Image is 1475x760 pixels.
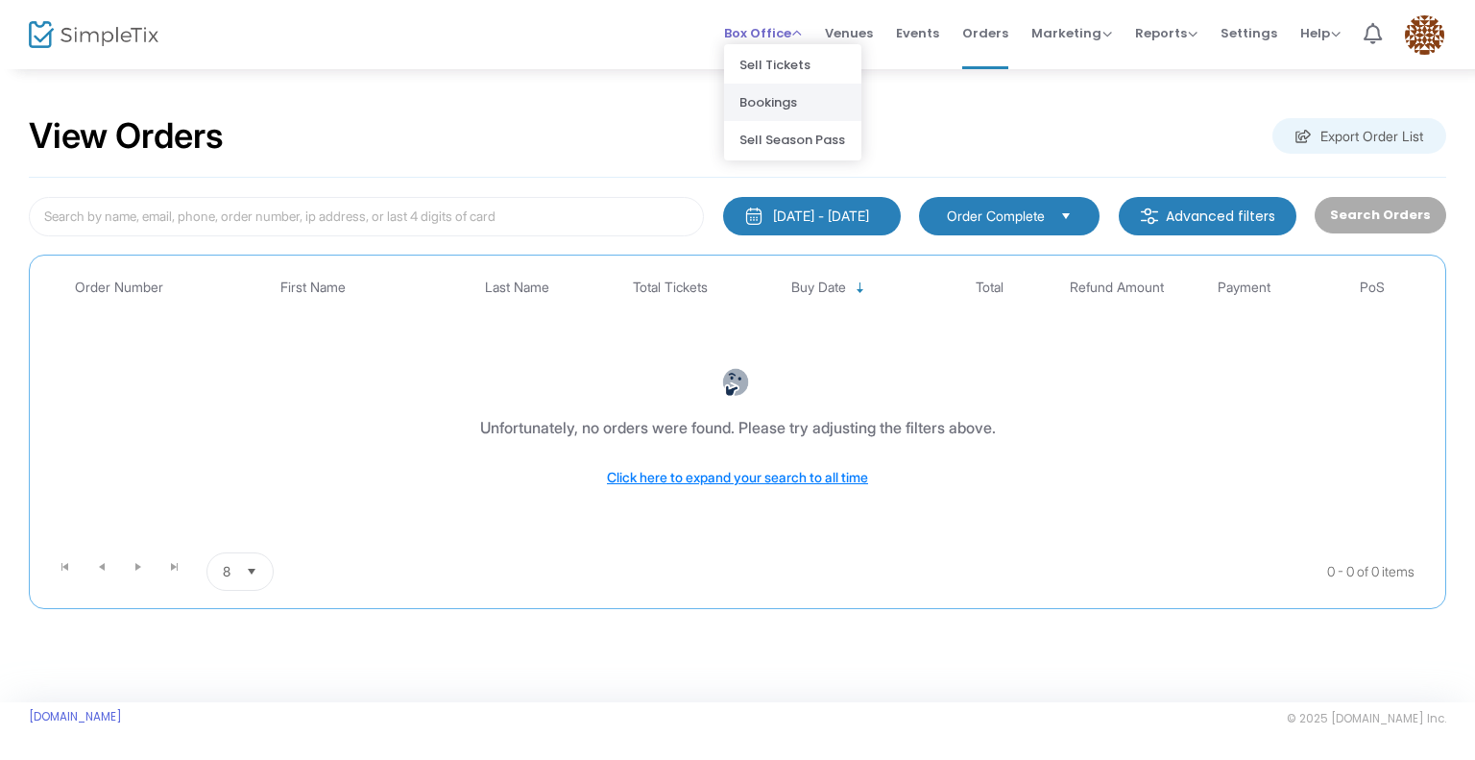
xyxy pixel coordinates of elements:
[962,9,1008,58] span: Orders
[75,280,163,296] span: Order Number
[1135,24,1197,42] span: Reports
[485,280,549,296] span: Last Name
[39,265,1436,545] div: Data table
[1218,280,1270,296] span: Payment
[1140,207,1159,226] img: filter
[29,197,704,236] input: Search by name, email, phone, order number, ip address, or last 4 digits of card
[723,197,901,235] button: [DATE] - [DATE]
[947,207,1045,226] span: Order Complete
[791,280,846,296] span: Buy Date
[744,207,763,226] img: monthly
[465,552,1415,591] kendo-pager-info: 0 - 0 of 0 items
[223,562,230,581] span: 8
[724,121,861,159] li: Sell Season Pass
[29,709,122,724] a: [DOMAIN_NAME]
[853,281,868,296] span: Sortable
[724,84,861,121] li: Bookings
[238,553,265,590] button: Select
[896,9,939,58] span: Events
[724,46,861,84] li: Sell Tickets
[1031,24,1112,42] span: Marketing
[926,265,1053,310] th: Total
[1221,9,1277,58] span: Settings
[1300,24,1341,42] span: Help
[1119,197,1296,235] m-button: Advanced filters
[1052,206,1079,227] button: Select
[1287,711,1446,726] span: © 2025 [DOMAIN_NAME] Inc.
[480,416,996,439] div: Unfortunately, no orders were found. Please try adjusting the filters above.
[773,207,869,226] div: [DATE] - [DATE]
[825,9,873,58] span: Venues
[721,368,750,397] img: face-thinking.png
[607,265,735,310] th: Total Tickets
[607,469,868,485] span: Click here to expand your search to all time
[29,115,224,158] h2: View Orders
[1360,280,1385,296] span: PoS
[1053,265,1181,310] th: Refund Amount
[724,24,802,42] span: Box Office
[280,280,346,296] span: First Name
